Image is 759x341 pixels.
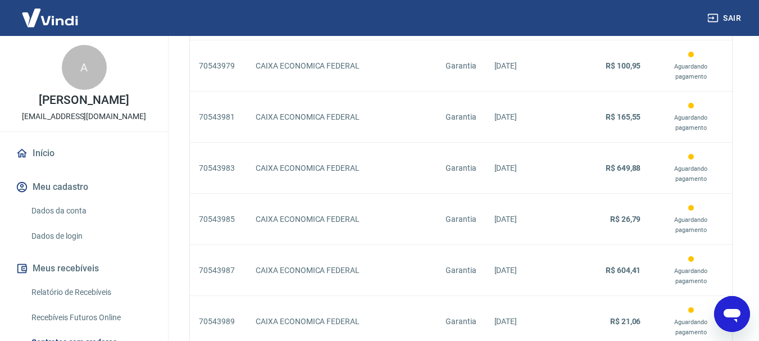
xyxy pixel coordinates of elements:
[256,316,428,328] p: CAIXA ECONOMICA FEDERAL
[446,265,476,276] p: Garantia
[39,94,129,106] p: [PERSON_NAME]
[13,1,87,35] img: Vindi
[256,60,428,72] p: CAIXA ECONOMICA FEDERAL
[446,213,476,225] p: Garantia
[199,265,238,276] p: 70543987
[446,316,476,328] p: Garantia
[13,175,154,199] button: Meu cadastro
[494,162,563,174] p: [DATE]
[199,162,238,174] p: 70543983
[658,49,723,82] div: Este contrato ainda não foi processado pois está aguardando o pagamento ser feito na data program...
[658,266,723,287] p: Aguardando pagamento
[606,61,641,70] strong: R$ 100,95
[256,162,428,174] p: CAIXA ECONOMICA FEDERAL
[494,60,563,72] p: [DATE]
[62,45,107,90] div: A
[658,317,723,338] p: Aguardando pagamento
[610,317,641,326] strong: R$ 21,06
[13,141,154,166] a: Início
[446,162,476,174] p: Garantia
[658,62,723,82] p: Aguardando pagamento
[606,163,641,172] strong: R$ 649,88
[446,60,476,72] p: Garantia
[22,111,146,122] p: [EMAIL_ADDRESS][DOMAIN_NAME]
[658,305,723,338] div: Este contrato ainda não foi processado pois está aguardando o pagamento ser feito na data program...
[27,225,154,248] a: Dados de login
[13,256,154,281] button: Meus recebíveis
[606,266,641,275] strong: R$ 604,41
[494,213,563,225] p: [DATE]
[658,152,723,184] div: Este contrato ainda não foi processado pois está aguardando o pagamento ser feito na data program...
[658,113,723,133] p: Aguardando pagamento
[27,281,154,304] a: Relatório de Recebíveis
[610,215,641,224] strong: R$ 26,79
[199,213,238,225] p: 70543985
[606,112,641,121] strong: R$ 165,55
[256,213,428,225] p: CAIXA ECONOMICA FEDERAL
[27,199,154,222] a: Dados da conta
[658,164,723,184] p: Aguardando pagamento
[446,111,476,123] p: Garantia
[705,8,746,29] button: Sair
[658,101,723,133] div: Este contrato ainda não foi processado pois está aguardando o pagamento ser feito na data program...
[199,111,238,123] p: 70543981
[658,203,723,235] div: Este contrato ainda não foi processado pois está aguardando o pagamento ser feito na data program...
[658,215,723,235] p: Aguardando pagamento
[658,254,723,287] div: Este contrato ainda não foi processado pois está aguardando o pagamento ser feito na data program...
[199,60,238,72] p: 70543979
[256,111,428,123] p: CAIXA ECONOMICA FEDERAL
[199,316,238,328] p: 70543989
[494,265,563,276] p: [DATE]
[27,306,154,329] a: Recebíveis Futuros Online
[494,111,563,123] p: [DATE]
[256,265,428,276] p: CAIXA ECONOMICA FEDERAL
[714,296,750,332] iframe: Botão para abrir a janela de mensagens
[494,316,563,328] p: [DATE]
